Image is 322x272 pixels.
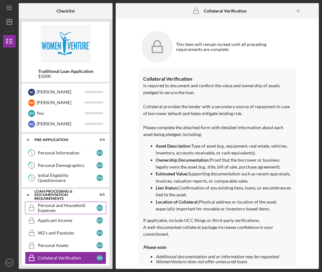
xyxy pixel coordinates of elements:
[156,259,247,264] em: WomenVenture does not offer unsecured loans
[143,244,167,250] em: Please note:
[143,217,291,224] p: If applicable, include UCC filings or third-party verifications.
[97,205,103,211] div: E O
[93,193,105,197] div: 0 / 5
[38,243,97,248] div: Personal Assets
[38,74,93,79] div: $100K
[38,255,97,260] div: Collateral Verification
[156,143,291,157] p: Type of asset (e.g., equipment, real estate, vehicles, inventory, accounts receivable, or cash eq...
[97,230,103,236] div: E O
[3,256,16,269] button: EO
[7,261,12,264] text: EO
[28,89,35,96] div: S C
[31,176,33,180] tspan: 3
[156,199,199,204] strong: Location of Collateral:
[97,162,103,169] div: E O
[93,138,105,142] div: 0 / 3
[57,8,75,13] b: Checklist
[37,97,84,108] div: [PERSON_NAME]
[28,110,35,117] div: E O
[38,163,97,168] div: Personal Demographics
[37,87,84,97] div: [PERSON_NAME]
[143,124,291,138] p: Please complete the attached form with detailed information about each asset being pledged, inclu...
[156,171,188,176] strong: Estimated Value:
[143,103,291,117] p: Collateral provides the lender with a secondary source of repayment in case of borrower default a...
[204,8,247,13] b: Collateral Verification
[97,150,103,156] div: E O
[156,254,279,259] em: Additional documentation and or information may be requested
[25,214,106,227] a: Applicant IncomeEO
[28,121,35,128] div: A C
[37,118,84,129] div: [PERSON_NAME]
[38,173,97,183] div: Initial Eligibility Questionnaire
[22,25,109,63] img: Product logo
[143,82,291,96] p: Is required to document and confirm the value and ownership of assets pledged to secure the loan.
[97,175,103,181] div: E O
[38,218,97,223] div: Applicant Income
[156,185,178,190] strong: Lien Status:
[156,143,191,149] strong: Asset Description:
[25,227,106,239] a: W2's and PaystubsEO
[143,224,291,238] p: A well-documented collateral package increases confidence in your commitment.
[97,242,103,249] div: E O
[156,157,291,171] p: Proof that the borrower or business legally owns the asset (e.g., title, bill of sale, purchase a...
[97,217,103,224] div: E O
[25,252,106,264] a: Collateral VerificationEO
[156,157,210,163] strong: Ownership Documentation:
[38,203,97,213] div: Personal and Household Expenses
[25,159,106,172] a: 2Personal DemographicsEO
[34,189,89,200] div: Loan Processing & Documentation Requirements
[97,255,103,261] div: E O
[25,147,106,159] a: 1Personal InformationEO
[156,170,291,184] p: Supporting documentation such as recent appraisals, invoices, valuation reports, or comparable sa...
[37,108,84,118] div: You
[31,164,33,168] tspan: 2
[156,199,291,213] p: Physical address or location of the asset, especially important for movable or inventory-based it...
[25,202,106,214] a: Personal and Household ExpensesEO
[25,239,106,252] a: Personal AssetsEO
[25,172,106,184] a: 3Initial Eligibility QuestionnaireEO
[38,230,97,235] div: W2's and Paystubs
[38,69,93,74] b: Traditional Loan Application
[156,184,291,199] p: Confirmation of any existing liens, loans, or encumbrances tied to the asset.
[31,151,33,155] tspan: 1
[176,42,293,52] div: This item will remain locked until all preceding requirements are complete
[38,150,97,155] div: Personal Information
[28,99,35,106] div: M O
[34,138,89,142] div: Pre-Application
[143,76,192,82] strong: Collateral Verification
